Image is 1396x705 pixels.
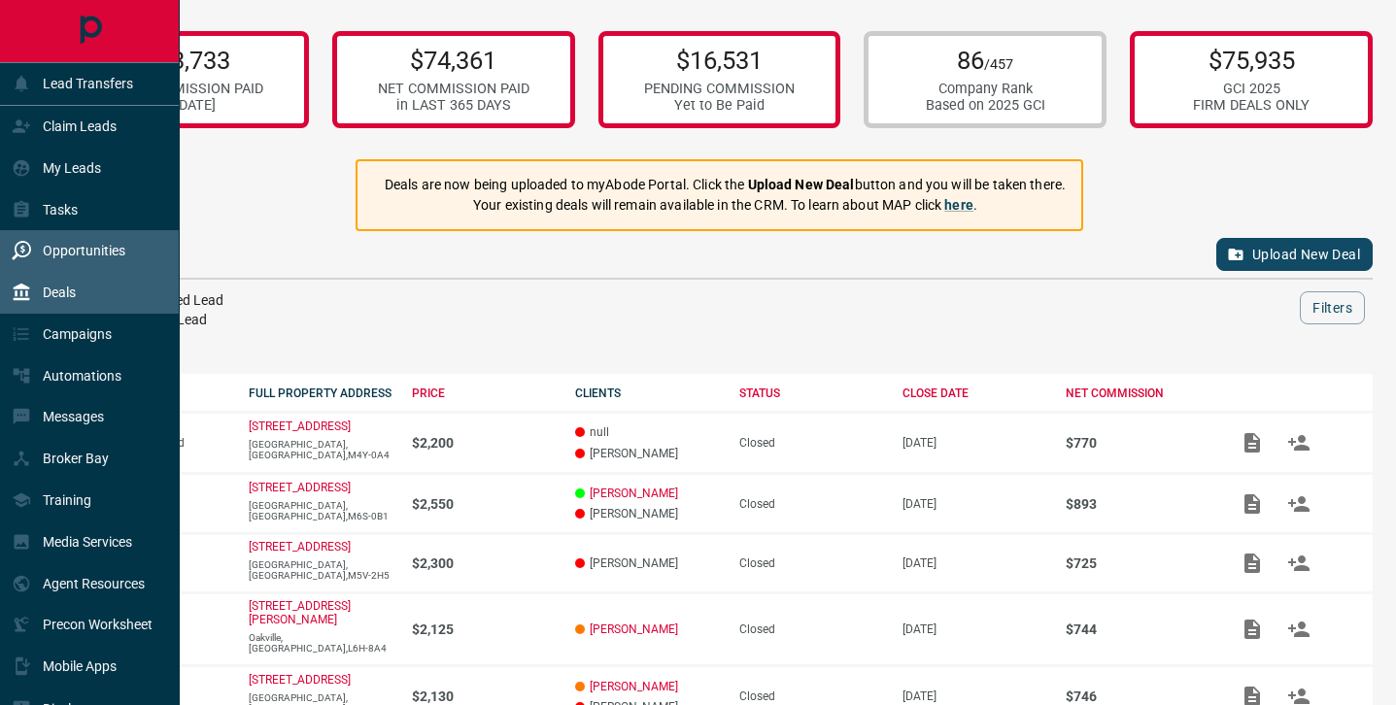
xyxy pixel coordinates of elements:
[984,56,1013,73] span: /457
[739,622,883,636] div: Closed
[1276,435,1322,449] span: Match Clients
[1229,435,1276,449] span: Add / View Documents
[412,555,556,571] p: $2,300
[1066,386,1209,400] div: NET COMMISSION
[1193,46,1310,75] p: $75,935
[1229,622,1276,636] span: Add / View Documents
[1276,496,1322,510] span: Match Clients
[412,496,556,512] p: $2,550
[249,439,392,460] p: [GEOGRAPHIC_DATA],[GEOGRAPHIC_DATA],M4Y-0A4
[1276,556,1322,570] span: Match Clients
[249,500,392,521] p: [GEOGRAPHIC_DATA],[GEOGRAPHIC_DATA],M6S-0B1
[249,420,351,433] a: [STREET_ADDRESS]
[575,447,719,460] p: [PERSON_NAME]
[902,556,1046,570] p: [DATE]
[644,46,795,75] p: $16,531
[926,81,1045,97] div: Company Rank
[902,622,1046,636] p: [DATE]
[902,436,1046,450] p: [DATE]
[378,46,529,75] p: $74,361
[575,556,719,570] p: [PERSON_NAME]
[1229,556,1276,570] span: Add / View Documents
[1300,291,1365,324] button: Filters
[575,507,719,520] p: [PERSON_NAME]
[739,689,883,703] div: Closed
[412,688,556,704] p: $2,130
[1229,688,1276,702] span: Add / View Documents
[590,487,678,500] a: [PERSON_NAME]
[1066,435,1209,451] p: $770
[1193,97,1310,114] div: FIRM DEALS ONLY
[112,46,263,75] p: $53,733
[385,175,1066,195] p: Deals are now being uploaded to myAbode Portal. Click the button and you will be taken there.
[739,556,883,570] div: Closed
[112,81,263,97] div: NET COMMISSION PAID
[412,435,556,451] p: $2,200
[748,177,855,192] strong: Upload New Deal
[1276,688,1322,702] span: Match Clients
[249,481,351,494] a: [STREET_ADDRESS]
[926,46,1045,75] p: 86
[378,81,529,97] div: NET COMMISSION PAID
[112,97,263,114] div: in [DATE]
[1193,81,1310,97] div: GCI 2025
[378,97,529,114] div: in LAST 365 DAYS
[590,622,678,636] a: [PERSON_NAME]
[590,680,678,693] a: [PERSON_NAME]
[1066,688,1209,704] p: $746
[902,497,1046,511] p: [DATE]
[412,386,556,400] div: PRICE
[385,195,1066,216] p: Your existing deals will remain available in the CRM. To learn about MAP click .
[944,197,973,213] a: here
[739,497,883,511] div: Closed
[249,540,351,554] a: [STREET_ADDRESS]
[249,673,351,687] a: [STREET_ADDRESS]
[902,386,1046,400] div: CLOSE DATE
[1229,496,1276,510] span: Add / View Documents
[739,436,883,450] div: Closed
[1276,622,1322,636] span: Match Clients
[1066,555,1209,571] p: $725
[249,632,392,654] p: Oakville,[GEOGRAPHIC_DATA],L6H-8A4
[575,425,719,439] p: null
[575,386,719,400] div: CLIENTS
[249,599,351,626] a: [STREET_ADDRESS][PERSON_NAME]
[644,81,795,97] div: PENDING COMMISSION
[249,559,392,581] p: [GEOGRAPHIC_DATA],[GEOGRAPHIC_DATA],M5V-2H5
[739,386,883,400] div: STATUS
[249,386,392,400] div: FULL PROPERTY ADDRESS
[1066,621,1209,637] p: $744
[926,97,1045,114] div: Based on 2025 GCI
[644,97,795,114] div: Yet to Be Paid
[902,689,1046,703] p: [DATE]
[1216,238,1373,271] button: Upload New Deal
[412,621,556,637] p: $2,125
[1066,496,1209,512] p: $893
